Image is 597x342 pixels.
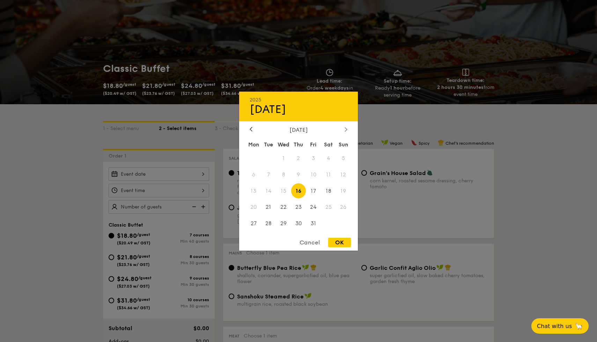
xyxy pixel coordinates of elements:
div: Mon [246,138,261,151]
div: Thu [291,138,306,151]
span: 29 [276,216,291,231]
span: 31 [306,216,321,231]
span: 28 [261,216,276,231]
span: 21 [261,200,276,215]
div: Sun [336,138,351,151]
span: 23 [291,200,306,215]
span: 20 [246,200,261,215]
span: 30 [291,216,306,231]
span: 26 [336,200,351,215]
span: 4 [321,151,336,166]
span: 1 [276,151,291,166]
span: 27 [246,216,261,231]
button: Chat with us🦙 [531,318,589,334]
span: 15 [276,183,291,198]
span: 6 [246,167,261,182]
span: 11 [321,167,336,182]
div: 2025 [250,97,347,102]
div: Sat [321,138,336,151]
span: 5 [336,151,351,166]
span: 13 [246,183,261,198]
span: 3 [306,151,321,166]
span: 16 [291,183,306,198]
div: Tue [261,138,276,151]
span: 7 [261,167,276,182]
div: OK [328,238,351,247]
span: 25 [321,200,336,215]
span: 24 [306,200,321,215]
span: Chat with us [537,323,572,329]
span: 🦙 [575,322,583,330]
span: 14 [261,183,276,198]
span: 19 [336,183,351,198]
span: 18 [321,183,336,198]
div: [DATE] [250,102,347,116]
div: Fri [306,138,321,151]
div: Wed [276,138,291,151]
span: 2 [291,151,306,166]
span: 9 [291,167,306,182]
span: 22 [276,200,291,215]
span: 12 [336,167,351,182]
div: Cancel [293,238,327,247]
span: 17 [306,183,321,198]
span: 8 [276,167,291,182]
span: 10 [306,167,321,182]
div: [DATE] [250,126,347,133]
